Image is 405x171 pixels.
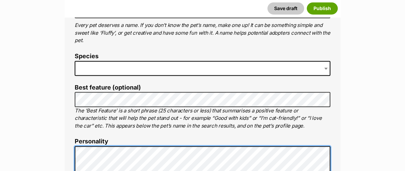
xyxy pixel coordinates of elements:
p: The ‘Best Feature’ is a short phrase (25 characters or less) that summarises a positive feature o... [75,107,330,130]
label: Species [75,53,330,60]
p: Every pet deserves a name. If you don’t know the pet’s name, make one up! It can be something sim... [75,22,330,44]
label: Personality [75,138,330,145]
button: Save draft [267,2,304,14]
label: Best feature (optional) [75,84,330,91]
button: Publish [307,2,338,14]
